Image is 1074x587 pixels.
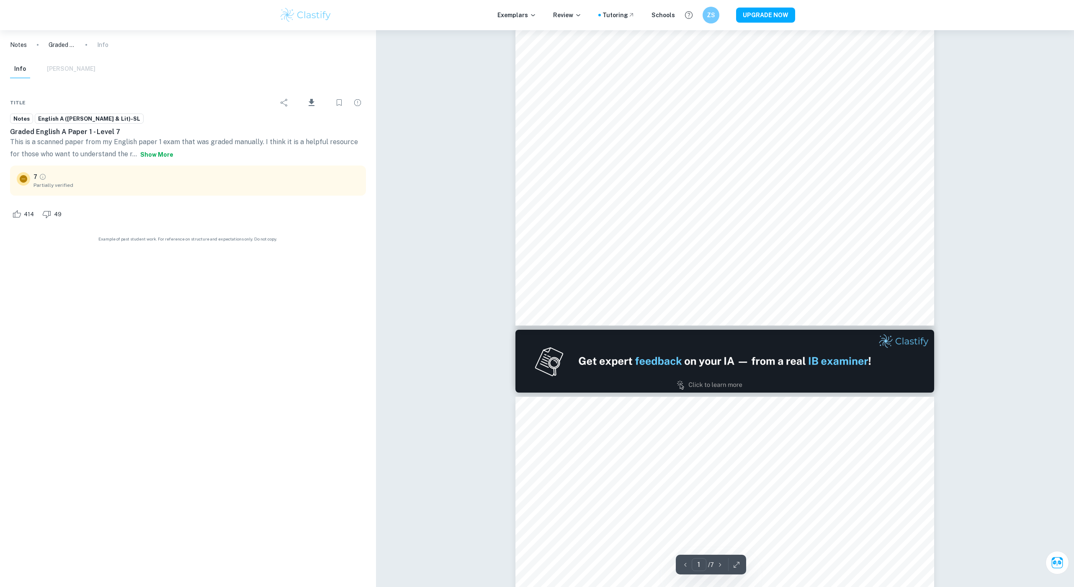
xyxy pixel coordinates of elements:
span: 414 [19,210,39,219]
p: Exemplars [497,10,536,20]
span: Notes [10,115,33,123]
a: Notes [10,114,33,124]
button: Ask Clai [1046,551,1069,574]
p: This is a scanned paper from my English paper 1 exam that was graded manually. I think it is a he... [10,137,366,162]
div: Download [294,92,329,114]
a: Tutoring [603,10,635,20]
span: Example of past student work. For reference on structure and expectations only. Do not copy. [10,236,366,242]
img: Clastify logo [279,7,332,23]
h6: ZS [706,10,716,20]
a: Grade partially verified [39,173,46,181]
a: Schools [652,10,675,20]
p: Review [553,10,582,20]
a: English A ([PERSON_NAME] & Lit)-SL [35,114,144,124]
span: 49 [49,210,66,219]
button: Info [10,60,30,78]
div: Like [10,207,39,221]
p: 7 [33,172,37,181]
button: Help and Feedback [682,8,696,22]
p: / 7 [708,560,714,569]
div: Dislike [40,207,66,221]
button: ZS [703,7,719,23]
div: Bookmark [331,94,348,111]
button: Show more [137,147,177,162]
span: Partially verified [33,181,359,189]
p: Graded English A Paper 1 - Level 7 [49,40,75,49]
h6: Graded English A Paper 1 - Level 7 [10,127,366,137]
div: Share [276,94,293,111]
button: UPGRADE NOW [736,8,795,23]
span: English A ([PERSON_NAME] & Lit)-SL [35,115,143,123]
p: Info [97,40,108,49]
div: Report issue [349,94,366,111]
img: Ad [515,330,934,393]
span: Title [10,99,26,106]
a: Notes [10,40,27,49]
